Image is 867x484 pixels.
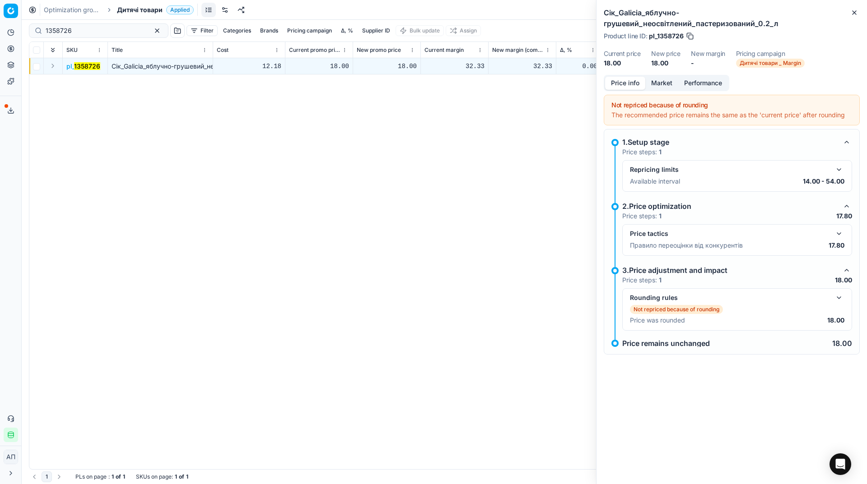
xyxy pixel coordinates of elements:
p: Правило переоцінки від конкурентів [630,241,743,250]
div: 2.Price optimization [622,201,838,212]
span: Current promo price [289,46,340,54]
div: 1.Setup stage [622,137,838,148]
p: Price steps: [622,276,662,285]
span: Cost [217,46,228,54]
button: Assign [446,25,481,36]
span: pl_ [66,62,100,71]
p: 14.00 - 54.00 [803,177,844,186]
p: Not repriced because of rounding [634,306,719,313]
p: Price was rounded [630,316,685,325]
button: Categories [219,25,255,36]
strong: 1 [659,148,662,156]
span: New promo price [357,46,401,54]
button: Expand [47,60,58,71]
span: Δ, % [560,46,572,54]
button: Price info [605,77,645,90]
span: Product line ID : [604,33,647,39]
div: Repricing limits [630,165,830,174]
div: 12.18 [217,62,281,71]
button: Market [645,77,678,90]
nav: breadcrumb [44,5,194,14]
div: The recommended price remains the same as the 'current price' after rounding [611,111,852,120]
dt: New margin [691,51,725,57]
div: Price tactics [630,229,830,238]
button: Performance [678,77,728,90]
button: Filter [186,25,218,36]
dt: Current price [604,51,640,57]
div: Open Intercom Messenger [830,453,851,475]
button: АП [4,450,18,464]
button: Brands [256,25,282,36]
strong: 1 [659,276,662,284]
strong: 1 [112,473,114,480]
p: 18.00 [827,316,844,325]
strong: 1 [659,212,662,220]
strong: 1 [123,473,125,480]
div: Not repriced because of rounding [611,101,852,110]
span: Дитячі товари [117,5,163,14]
span: New margin (common), % [492,46,543,54]
strong: 1 [186,473,188,480]
button: Expand all [47,45,58,55]
div: 18.00 [289,62,349,71]
button: Supplier ID [359,25,394,36]
div: 3.Price adjustment and impact [622,265,838,276]
nav: pagination [29,471,65,482]
p: 17.80 [836,212,852,221]
button: Bulk update [396,25,444,36]
span: PLs on page [75,473,107,480]
span: Current margin [424,46,464,54]
strong: of [116,473,121,480]
div: 18.00 [357,62,417,71]
p: 18.00 [832,340,852,347]
div: : [75,473,125,480]
span: Title [112,46,123,54]
span: pl_1358726 [649,32,684,41]
span: Сік_Galicia_яблучно-грушевий_неосвітлений_пастеризований_0.2_л [112,62,319,70]
a: Optimization groups [44,5,102,14]
span: Applied [166,5,194,14]
dt: Pricing campaign [736,51,805,57]
strong: 1 [175,473,177,480]
button: Pricing campaign [284,25,336,36]
button: Δ, % [337,25,357,36]
p: 18.00 [835,276,852,285]
p: Price remains unchanged [622,340,710,347]
span: SKUs on page : [136,473,173,480]
mark: 1358726 [74,62,100,70]
dd: 18.00 [604,59,640,68]
h2: Сік_Galicia_яблучно-грушевий_неосвітлений_пастеризований_0.2_л [604,7,860,29]
button: 1 [42,471,52,482]
p: Price steps: [622,148,662,157]
span: Дитячі товариApplied [117,5,194,14]
div: 32.33 [424,62,485,71]
div: 0.00 [560,62,597,71]
p: Price steps: [622,212,662,221]
div: 32.33 [492,62,552,71]
dd: - [691,59,725,68]
div: Rounding rules [630,293,830,302]
input: Search by SKU or title [46,26,144,35]
dd: 18.00 [651,59,680,68]
strong: of [179,473,184,480]
button: Go to previous page [29,471,40,482]
button: Go to next page [54,471,65,482]
span: Дитячі товари _ Margin [736,59,805,68]
button: pl_1358726 [66,62,100,71]
dt: New price [651,51,680,57]
p: 17.80 [829,241,844,250]
span: SKU [66,46,78,54]
p: Available interval [630,177,680,186]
